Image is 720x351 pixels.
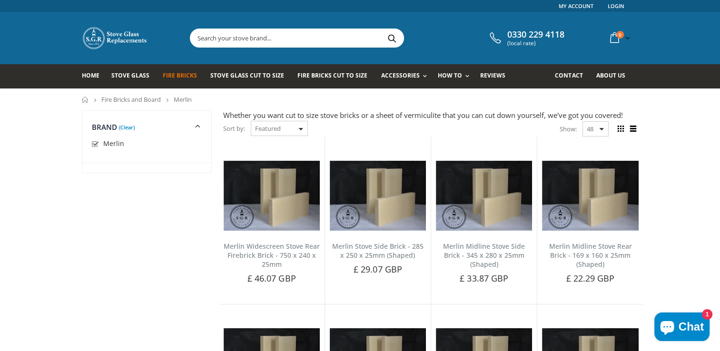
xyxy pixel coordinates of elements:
[190,29,510,47] input: Search your stove brand...
[460,273,508,284] span: £ 33.87 GBP
[354,263,402,275] span: £ 29.07 GBP
[438,71,462,79] span: How To
[542,161,638,230] img: Merlin Midline Stove Rear Brick
[223,110,639,120] div: Whether you want cut to size stove bricks or a sheet of vermiculite that you can cut down yoursel...
[297,64,375,88] a: Fire Bricks Cut To Size
[507,29,564,40] span: 0330 229 4118
[616,124,626,134] span: Grid view
[507,40,564,47] span: (local rate)
[332,242,424,260] a: Merlin Stove Side Brick - 285 x 250 x 25mm (Shaped)
[381,71,419,79] span: Accessories
[224,161,320,230] img: Merlin Widescreen Stove Rear Firebrick Brick
[651,312,712,343] inbox-online-store-chat: Shopify online store chat
[549,242,631,269] a: Merlin Midline Stove Rear Brick - 169 x 160 x 25mm (Shaped)
[487,29,564,47] a: 0330 229 4118 (local rate)
[297,71,367,79] span: Fire Bricks Cut To Size
[247,273,296,284] span: £ 46.07 GBP
[111,71,149,79] span: Stove Glass
[381,29,403,47] button: Search
[436,161,532,230] img: Merlin Midline Stove Side Brick
[210,71,284,79] span: Stove Glass Cut To Size
[103,139,124,148] span: Merlin
[596,64,632,88] a: About us
[82,64,107,88] a: Home
[223,120,245,137] span: Sort by:
[82,97,89,103] a: Home
[616,31,624,39] span: 0
[555,64,590,88] a: Contact
[596,71,625,79] span: About us
[480,71,505,79] span: Reviews
[555,71,582,79] span: Contact
[381,64,431,88] a: Accessories
[566,273,614,284] span: £ 22.29 GBP
[163,64,204,88] a: Fire Bricks
[119,126,135,128] a: (Clear)
[560,121,577,136] span: Show:
[606,29,632,47] a: 0
[210,64,291,88] a: Stove Glass Cut To Size
[82,26,148,50] img: Stove Glass Replacement
[163,71,197,79] span: Fire Bricks
[438,64,474,88] a: How To
[82,71,99,79] span: Home
[224,242,320,269] a: Merlin Widescreen Stove Rear Firebrick Brick - 750 x 240 x 25mm
[330,161,426,230] img: Merlin Stove Side Brick
[174,95,192,104] span: Merlin
[443,242,525,269] a: Merlin Midline Stove Side Brick - 345 x 280 x 25mm (Shaped)
[92,122,118,132] span: Brand
[480,64,513,88] a: Reviews
[628,124,639,134] span: List view
[101,95,161,104] a: Fire Bricks and Board
[111,64,157,88] a: Stove Glass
